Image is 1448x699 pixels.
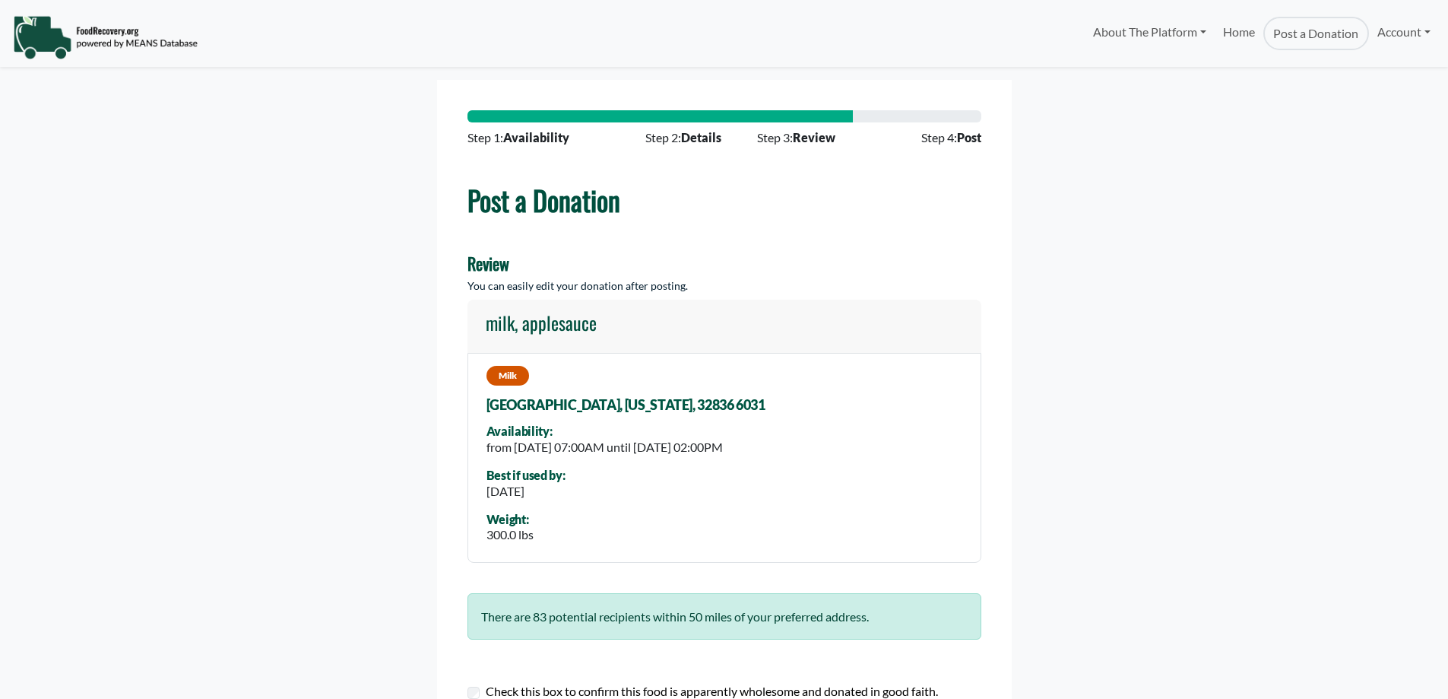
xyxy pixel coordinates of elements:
div: Weight: [486,513,534,526]
h4: milk, applesauce [486,312,597,334]
img: NavigationLogo_FoodRecovery-91c16205cd0af1ed486a0f1a7774a6544ea792ac00100771e7dd3ec7c0e58e41.png [13,14,198,60]
div: [DATE] [486,482,566,500]
span: Step 4: [921,129,981,147]
div: 300.0 lbs [486,526,534,544]
strong: Post [957,130,981,145]
span: Step 3: [757,129,886,147]
div: Availability: [486,424,723,438]
a: Account [1369,17,1439,47]
strong: Availability [503,130,569,145]
h1: Post a Donation [467,183,981,216]
h5: You can easily edit your donation after posting. [467,280,981,293]
span: Milk [486,366,529,386]
strong: Review [793,130,835,145]
div: Best if used by: [486,469,566,482]
span: Step 1: [467,129,569,147]
strong: Details [681,130,721,145]
div: from [DATE] 07:00AM until [DATE] 02:00PM [486,438,723,456]
span: [GEOGRAPHIC_DATA], [US_STATE], 32836 6031 [486,398,765,413]
a: Home [1215,17,1263,50]
div: There are 83 potential recipients within 50 miles of your preferred address. [467,593,981,640]
span: Step 2: [645,129,721,147]
a: About The Platform [1084,17,1214,47]
h4: Review [467,253,981,273]
a: Post a Donation [1263,17,1368,50]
